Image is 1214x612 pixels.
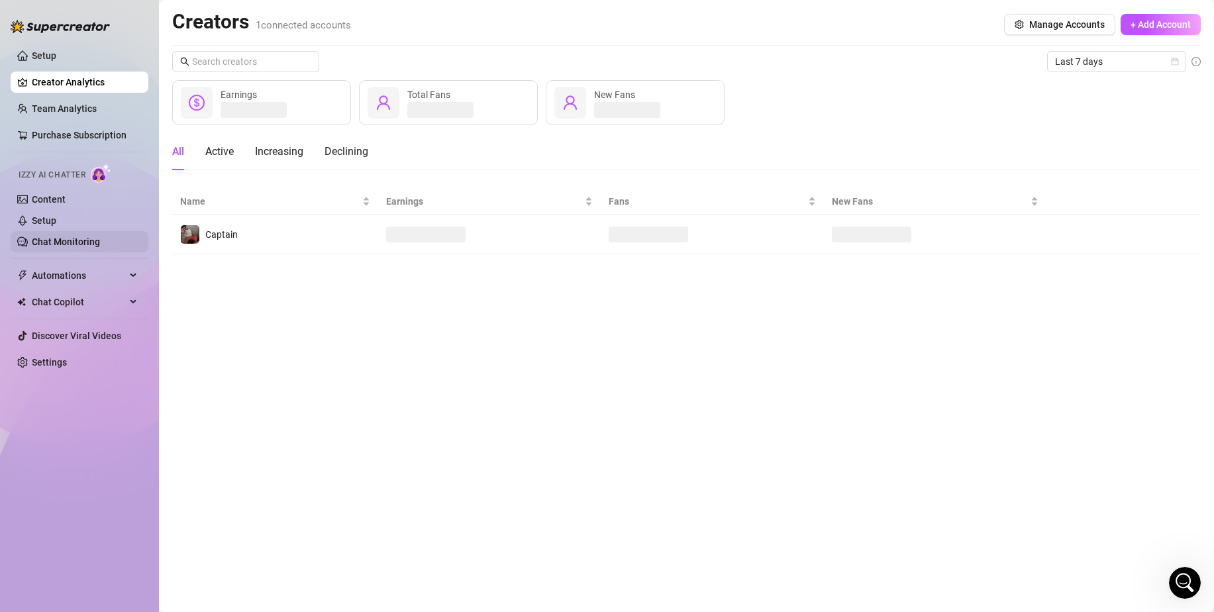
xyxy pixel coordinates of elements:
[21,169,207,234] div: Use the "Exclude Fans - Handle Chats with AI" option if there are high spenders you want to chat ...
[38,7,59,28] img: Profile image for Ella
[21,13,183,36] b: Step 4: Set Content Exclusivity Scale
[1004,14,1115,35] button: Manage Accounts
[32,72,138,93] a: Creator Analytics
[11,291,254,383] div: Ella says…
[64,17,165,30] p: The team can also help
[221,89,257,100] span: Earnings
[11,161,254,252] div: Ella says…
[376,95,391,111] span: user
[172,144,184,160] div: All
[378,189,601,215] th: Earnings
[232,5,256,29] div: Close
[91,164,111,183] img: AI Chatter
[1191,57,1201,66] span: info-circle
[205,229,238,240] span: Captain
[32,357,67,368] a: Settings
[32,130,126,140] a: Purchase Subscription
[216,391,244,404] div: Done!
[180,57,189,66] span: search
[17,297,26,307] img: Chat Copilot
[11,161,217,242] div: Step 5: Exclude FansUse the "Exclude Fans - Handle Chats with AI" option if there are high spende...
[64,7,150,17] h1: [PERSON_NAME]
[19,169,85,181] span: Izzy AI Chatter
[11,20,110,33] img: logo-BBDzfeDw.svg
[1131,19,1191,30] span: + Add Account
[189,95,205,111] span: dollar-circle
[325,144,368,160] div: Declining
[386,194,582,209] span: Earnings
[11,252,254,292] div: Maya says…
[205,252,254,281] div: Done!
[216,129,244,142] div: Done!
[181,225,199,244] img: Captain
[32,103,97,114] a: Team Analytics
[17,270,28,281] span: thunderbolt
[562,95,578,111] span: user
[9,5,34,30] button: go back
[205,144,234,160] div: Active
[609,194,805,209] span: Fans
[32,236,100,247] a: Chat Monitoring
[1055,52,1178,72] span: Last 7 days
[11,291,217,372] div: Step 6: Visible Body Parts: Selecting the body parts clearly visible in each item helps [PERSON_N...
[256,19,351,31] span: 1 connected accounts
[832,194,1029,209] span: New Fans
[1029,19,1105,30] span: Manage Accounts
[32,50,56,61] a: Setup
[32,265,126,286] span: Automations
[205,383,254,412] div: Done!
[207,5,232,30] button: Home
[11,4,217,111] div: Step 4: Set Content Exclusivity ScaleThis tells [PERSON_NAME] how exclusive each product is. It’s...
[1169,567,1201,599] iframe: Intercom live chat
[11,423,254,533] div: Ella says…
[21,12,207,103] div: This tells [PERSON_NAME] how exclusive each product is. It’s key for helping her tailor her messa...
[192,54,301,69] input: Search creators
[172,9,351,34] h2: Creators
[32,291,126,313] span: Chat Copilot
[216,260,244,274] div: Done!
[11,121,254,161] div: Maya says…
[601,189,823,215] th: Fans
[824,189,1047,215] th: New Fans
[172,189,378,215] th: Name
[32,194,66,205] a: Content
[21,170,130,180] b: Step 5: Exclude Fans
[11,383,254,423] div: Maya says…
[1015,20,1024,29] span: setting
[255,144,303,160] div: Increasing
[407,89,450,100] span: Total Fans
[1171,58,1179,66] span: calendar
[32,215,56,226] a: Setup
[594,89,635,100] span: New Fans
[180,194,360,209] span: Name
[1121,14,1201,35] button: + Add Account
[32,331,121,341] a: Discover Viral Videos
[205,121,254,150] div: Done!
[21,299,207,364] div: Step 6: Visible Body Parts: Selecting the body parts clearly visible in each item helps [PERSON_N...
[11,4,254,121] div: Ella says…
